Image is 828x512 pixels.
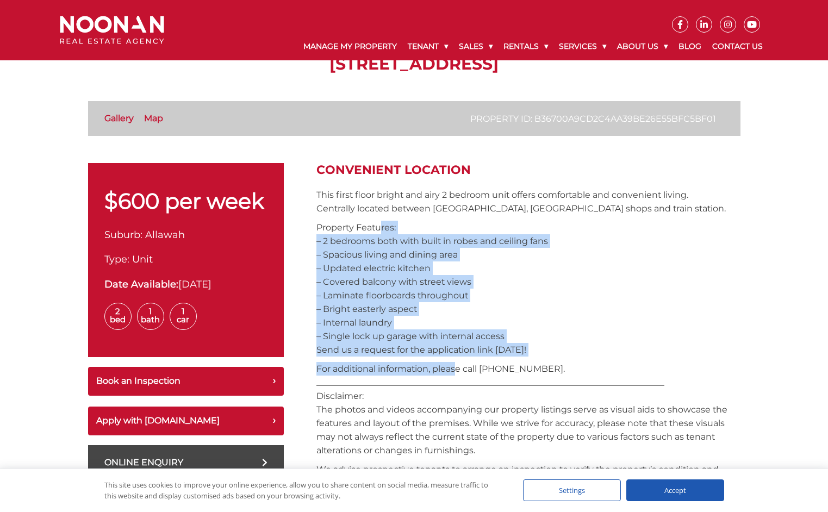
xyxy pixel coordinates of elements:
[88,54,740,74] h1: [STREET_ADDRESS]
[626,479,724,501] div: Accept
[60,16,164,45] img: Noonan Real Estate Agency
[88,367,284,396] button: Book an Inspection
[88,407,284,435] button: Apply with [DOMAIN_NAME]
[170,303,197,330] span: 1 Car
[104,229,142,241] span: Suburb:
[707,33,768,60] a: Contact Us
[144,113,163,123] a: Map
[553,33,612,60] a: Services
[316,221,740,357] p: Property Features: – 2 bedrooms both with built in robes and ceiling fans – Spacious living and d...
[316,188,740,215] p: This first floor bright and airy 2 bedroom unit offers comfortable and convenient living. Central...
[673,33,707,60] a: Blog
[453,33,498,60] a: Sales
[298,33,402,60] a: Manage My Property
[104,278,178,290] strong: Date Available:
[137,303,164,330] span: 1 Bath
[145,229,185,241] span: Allawah
[402,33,453,60] a: Tenant
[104,190,267,212] p: $600 per week
[470,112,716,126] p: Property ID: b36700a9cd2c4aa39be26e55bfc5bf01
[316,463,740,503] p: We advise prospective tenants to arrange an inspection to verify the property’s condition and sui...
[104,113,134,123] a: Gallery
[104,479,501,501] div: This site uses cookies to improve your online experience, allow you to share content on social me...
[104,303,132,330] span: 2 Bed
[498,33,553,60] a: Rentals
[132,253,153,265] span: Unit
[104,277,267,292] div: [DATE]
[104,253,129,265] span: Type:
[523,479,621,501] div: Settings
[612,33,673,60] a: About Us
[88,445,284,480] a: Online Enquiry
[316,362,740,457] p: For additional information, please call [PHONE_NUMBER]. _________________________________________...
[316,163,740,177] h2: Convenient Location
